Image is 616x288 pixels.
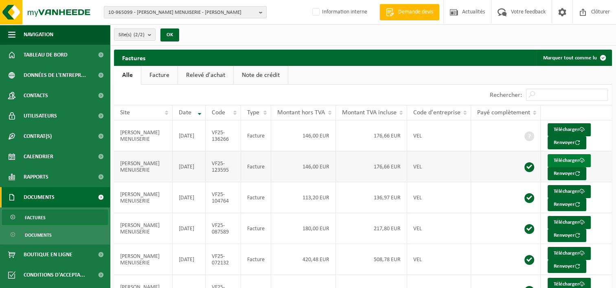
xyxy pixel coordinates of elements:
[24,244,72,265] span: Boutique en ligne
[548,167,586,180] button: Renvoyer
[241,244,271,275] td: Facture
[104,6,267,18] button: 10-965099 - [PERSON_NAME] MENUISERIE - [PERSON_NAME]
[24,85,48,106] span: Contacts
[141,66,178,85] a: Facture
[24,126,52,146] span: Contrat(s)
[206,213,241,244] td: VF25-087589
[24,106,57,126] span: Utilisateurs
[548,154,591,167] a: Télécharger
[311,6,367,18] label: Information interne
[114,120,173,151] td: [PERSON_NAME] MENUISERIE
[271,151,336,182] td: 146,00 EUR
[134,32,145,37] count: (2/2)
[548,247,591,260] a: Télécharger
[24,167,48,187] span: Rapports
[206,151,241,182] td: VF25-123595
[24,45,68,65] span: Tableau de bord
[206,244,241,275] td: VF25-072132
[396,8,435,16] span: Demande devis
[25,210,46,225] span: Factures
[548,229,586,242] button: Renvoyer
[241,151,271,182] td: Facture
[179,109,191,116] span: Date
[336,120,407,151] td: 176,66 EUR
[548,198,586,211] button: Renvoyer
[178,66,233,85] a: Relevé d'achat
[24,146,53,167] span: Calendrier
[336,244,407,275] td: 508,78 EUR
[413,109,460,116] span: Code d'entreprise
[336,213,407,244] td: 217,80 EUR
[342,109,397,116] span: Montant TVA incluse
[114,182,173,213] td: [PERSON_NAME] MENUISERIE
[114,151,173,182] td: [PERSON_NAME] MENUISERIE
[407,244,471,275] td: VEL
[477,109,530,116] span: Payé complètement
[173,120,206,151] td: [DATE]
[108,7,256,19] span: 10-965099 - [PERSON_NAME] MENUISERIE - [PERSON_NAME]
[114,66,141,85] a: Alle
[277,109,325,116] span: Montant hors TVA
[548,136,586,149] button: Renvoyer
[160,28,179,41] button: OK
[114,244,173,275] td: [PERSON_NAME] MENUISERIE
[173,182,206,213] td: [DATE]
[120,109,130,116] span: Site
[247,109,259,116] span: Type
[212,109,225,116] span: Code
[173,213,206,244] td: [DATE]
[173,151,206,182] td: [DATE]
[114,28,156,41] button: Site(s)(2/2)
[24,265,85,285] span: Conditions d'accepta...
[24,24,53,45] span: Navigation
[537,50,611,66] button: Marquer tout comme lu
[24,65,86,85] span: Données de l'entrepr...
[336,182,407,213] td: 136,97 EUR
[379,4,439,20] a: Demande devis
[548,123,591,136] a: Télécharger
[24,187,55,207] span: Documents
[234,66,288,85] a: Note de crédit
[25,227,52,243] span: Documents
[548,185,591,198] a: Télécharger
[271,182,336,213] td: 113,20 EUR
[271,120,336,151] td: 146,00 EUR
[114,213,173,244] td: [PERSON_NAME] MENUISERIE
[271,244,336,275] td: 420,48 EUR
[407,120,471,151] td: VEL
[407,151,471,182] td: VEL
[407,182,471,213] td: VEL
[2,227,108,242] a: Documents
[336,151,407,182] td: 176,66 EUR
[241,120,271,151] td: Facture
[241,213,271,244] td: Facture
[173,244,206,275] td: [DATE]
[271,213,336,244] td: 180,00 EUR
[548,216,591,229] a: Télécharger
[490,92,522,98] label: Rechercher:
[118,29,145,41] span: Site(s)
[241,182,271,213] td: Facture
[2,209,108,225] a: Factures
[206,182,241,213] td: VF25-104764
[548,260,586,273] button: Renvoyer
[407,213,471,244] td: VEL
[114,50,153,65] h2: Factures
[206,120,241,151] td: VF25-136266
